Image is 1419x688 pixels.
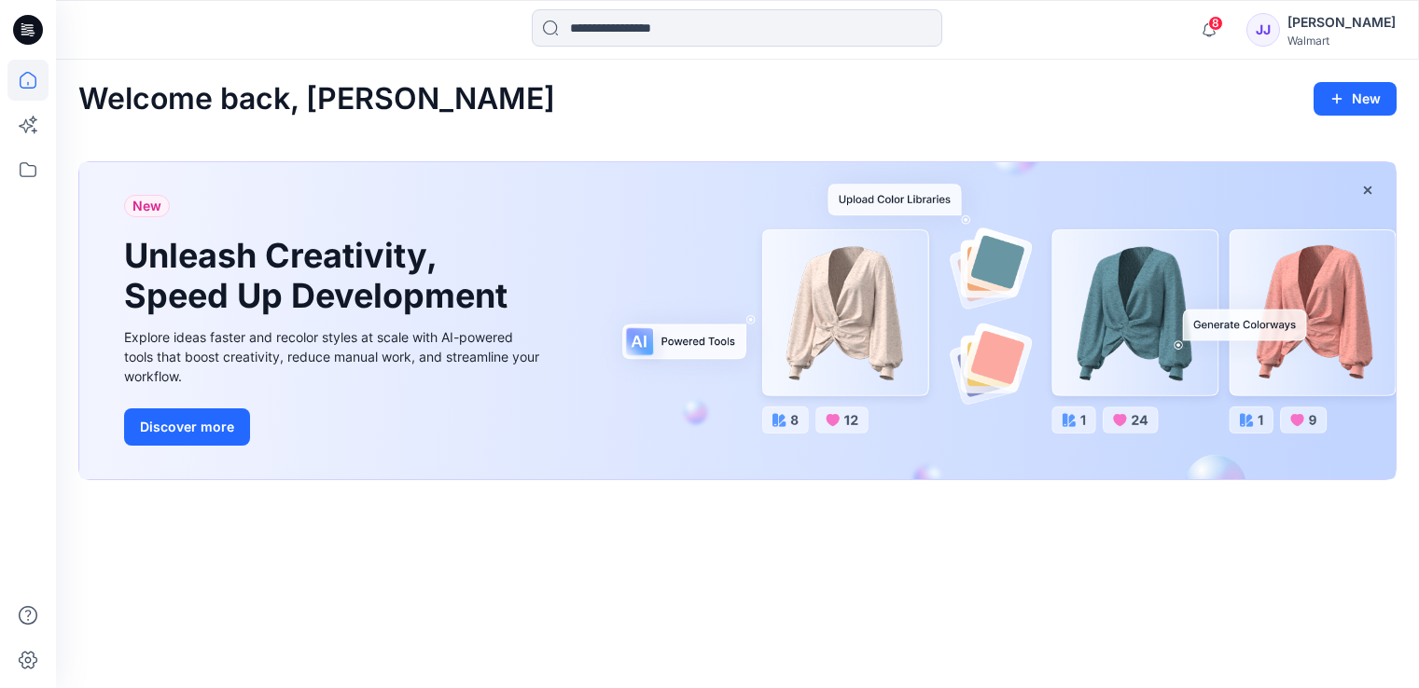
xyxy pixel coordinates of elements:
[124,408,544,446] a: Discover more
[132,195,161,217] span: New
[1287,11,1396,34] div: [PERSON_NAME]
[124,236,516,316] h1: Unleash Creativity, Speed Up Development
[124,408,250,446] button: Discover more
[124,327,544,386] div: Explore ideas faster and recolor styles at scale with AI-powered tools that boost creativity, red...
[78,82,555,117] h2: Welcome back, [PERSON_NAME]
[1246,13,1280,47] div: JJ
[1208,16,1223,31] span: 8
[1287,34,1396,48] div: Walmart
[1314,82,1397,116] button: New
